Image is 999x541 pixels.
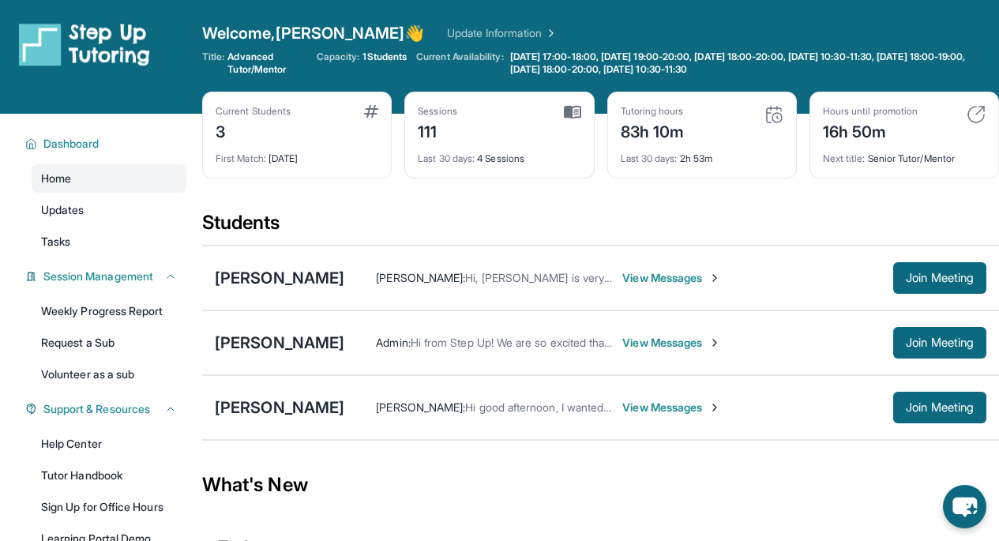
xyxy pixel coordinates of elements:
div: [PERSON_NAME] [215,396,344,419]
span: Title: [202,51,224,76]
span: Tasks [41,234,70,250]
a: Updates [32,196,186,224]
button: Session Management [37,269,177,284]
img: card [364,105,378,118]
img: Chevron-Right [708,272,721,284]
img: logo [19,22,150,66]
a: Update Information [447,25,558,41]
span: Hi, [PERSON_NAME] is very excited for [DATE] session at 6pm. [465,271,779,284]
img: card [967,105,986,124]
div: [PERSON_NAME] [215,332,344,354]
div: What's New [202,450,999,520]
div: Current Students [216,105,291,118]
button: Join Meeting [893,327,986,359]
div: 111 [418,118,457,143]
span: Admin : [376,336,410,349]
div: 4 Sessions [418,143,580,165]
img: card [564,105,581,119]
span: View Messages [622,335,721,351]
img: Chevron-Right [708,336,721,349]
span: [PERSON_NAME] : [376,271,465,284]
img: card [764,105,783,124]
a: Sign Up for Office Hours [32,493,186,521]
a: Tutor Handbook [32,461,186,490]
span: Current Availability: [416,51,503,76]
button: Join Meeting [893,392,986,423]
img: Chevron Right [542,25,558,41]
a: [DATE] 17:00-18:00, [DATE] 19:00-20:00, [DATE] 18:00-20:00, [DATE] 10:30-11:30, [DATE] 18:00-19:0... [507,51,999,76]
div: 16h 50m [823,118,918,143]
span: Join Meeting [906,338,974,348]
div: 3 [216,118,291,143]
a: Volunteer as a sub [32,360,186,389]
span: 1 Students [362,51,407,63]
span: Dashboard [43,136,100,152]
span: Last 30 days : [418,152,475,164]
img: Chevron-Right [708,401,721,414]
span: View Messages [622,270,721,286]
div: [DATE] [216,143,378,165]
div: Hours until promotion [823,105,918,118]
span: Join Meeting [906,403,974,412]
span: First Match : [216,152,266,164]
button: Support & Resources [37,401,177,417]
div: Tutoring hours [621,105,685,118]
span: Last 30 days : [621,152,678,164]
span: Session Management [43,269,153,284]
span: Join Meeting [906,273,974,283]
a: Help Center [32,430,186,458]
div: Sessions [418,105,457,118]
span: View Messages [622,400,721,415]
span: Updates [41,202,85,218]
div: 83h 10m [621,118,685,143]
span: Advanced Tutor/Mentor [227,51,306,76]
div: Senior Tutor/Mentor [823,143,986,165]
button: Dashboard [37,136,177,152]
a: Request a Sub [32,329,186,357]
span: Capacity: [317,51,360,63]
span: Home [41,171,71,186]
span: Support & Resources [43,401,150,417]
span: [DATE] 17:00-18:00, [DATE] 19:00-20:00, [DATE] 18:00-20:00, [DATE] 10:30-11:30, [DATE] 18:00-19:0... [510,51,996,76]
div: Students [202,210,999,245]
a: Tasks [32,227,186,256]
div: 2h 53m [621,143,783,165]
button: chat-button [943,485,986,528]
span: Next title : [823,152,866,164]
a: Weekly Progress Report [32,297,186,325]
span: Welcome, [PERSON_NAME] 👋 [202,22,425,44]
span: [PERSON_NAME] : [376,400,465,414]
div: [PERSON_NAME] [215,267,344,289]
button: Join Meeting [893,262,986,294]
a: Home [32,164,186,193]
